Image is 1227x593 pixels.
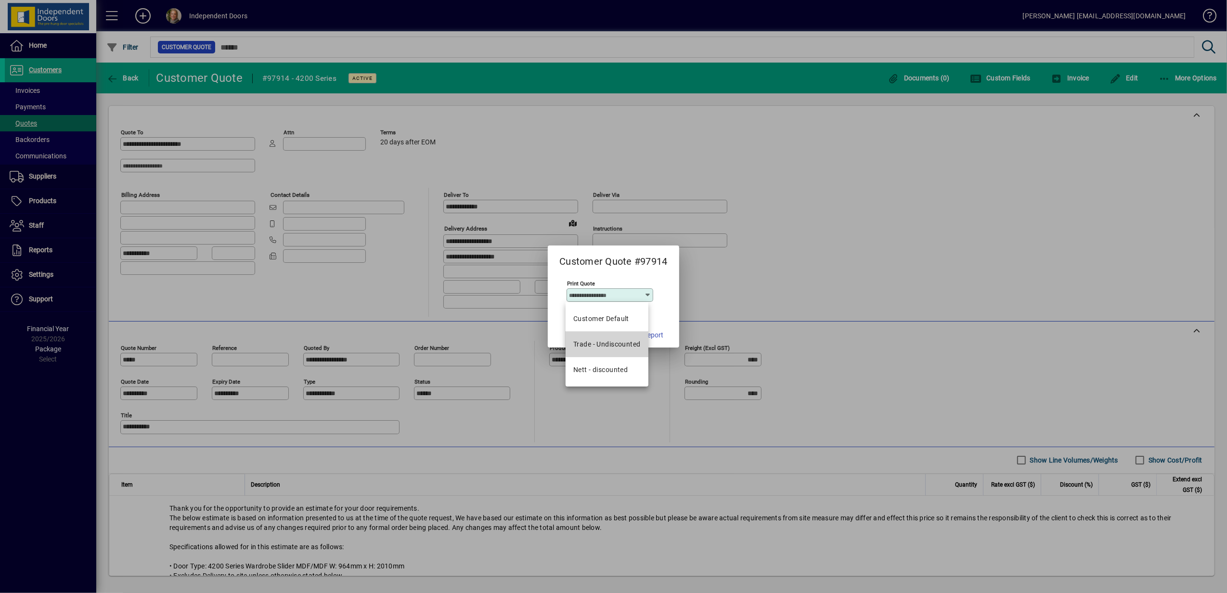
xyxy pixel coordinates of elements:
mat-label: Print Quote [567,280,595,287]
div: Trade - Undiscounted [573,339,641,349]
div: Nett - discounted [573,365,628,375]
h2: Customer Quote #97914 [548,245,679,269]
mat-option: Nett - discounted [566,357,648,383]
span: Customer Default [573,314,629,324]
mat-option: Trade - Undiscounted [566,332,648,357]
